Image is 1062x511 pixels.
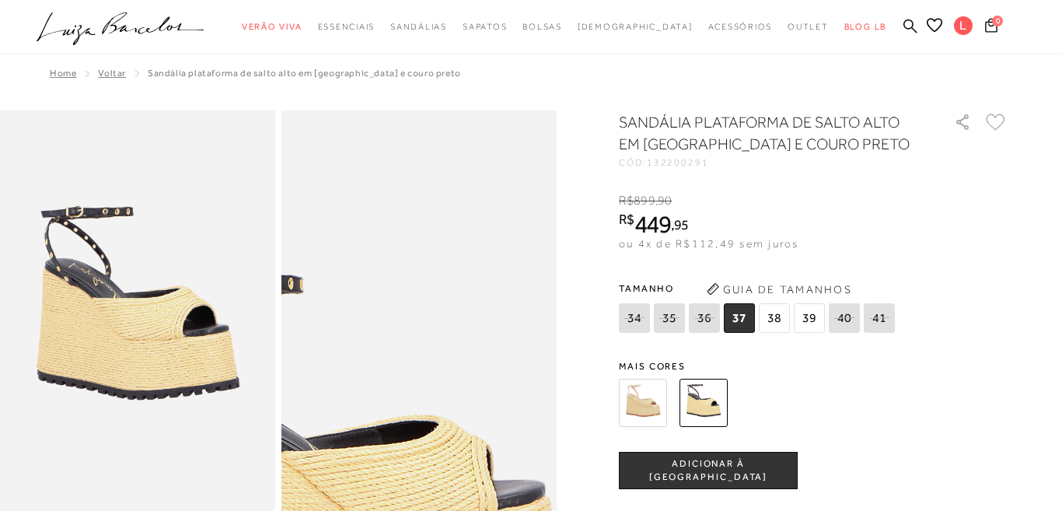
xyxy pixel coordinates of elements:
[619,303,650,333] span: 34
[619,111,910,155] h1: SANDÁLIA PLATAFORMA DE SALTO ALTO EM [GEOGRAPHIC_DATA] E COURO PRETO
[788,12,829,41] a: categoryNavScreenReaderText
[829,303,860,333] span: 40
[390,22,447,31] span: Sandálias
[844,22,886,31] span: BLOG LB
[318,12,376,41] a: categoryNavScreenReaderText
[658,194,672,208] span: 90
[619,277,899,300] span: Tamanho
[578,12,693,41] a: noSubCategoriesText
[954,16,973,35] span: L
[619,194,634,208] i: R$
[634,194,655,208] span: 899
[619,237,798,250] span: ou 4x de R$112,49 sem juros
[844,12,886,41] a: BLOG LB
[242,22,302,31] span: Verão Viva
[788,22,829,31] span: Outlet
[689,303,720,333] span: 36
[708,12,773,41] a: categoryNavScreenReaderText
[655,194,672,208] i: ,
[708,22,773,31] span: Acessórios
[390,12,447,41] a: categoryNavScreenReaderText
[50,68,76,79] a: Home
[980,17,1002,38] button: 0
[679,379,728,427] img: SANDÁLIA PLATAFORMA DE SALTO ALTO EM RÁFIA E COURO PRETO
[634,210,671,238] span: 449
[522,12,562,41] a: categoryNavScreenReaderText
[148,68,461,79] span: SANDÁLIA PLATAFORMA DE SALTO ALTO EM [GEOGRAPHIC_DATA] E COURO PRETO
[242,12,302,41] a: categoryNavScreenReaderText
[701,277,857,302] button: Guia de Tamanhos
[671,218,689,232] i: ,
[619,362,1008,371] span: Mais cores
[463,22,507,31] span: Sapatos
[98,68,126,79] a: Voltar
[578,22,693,31] span: [DEMOGRAPHIC_DATA]
[463,12,507,41] a: categoryNavScreenReaderText
[619,158,930,167] div: CÓD:
[724,303,755,333] span: 37
[647,157,709,168] span: 132200291
[674,216,689,233] span: 95
[619,452,798,489] button: ADICIONAR À [GEOGRAPHIC_DATA]
[619,212,634,226] i: R$
[318,22,376,31] span: Essenciais
[992,16,1003,26] span: 0
[654,303,685,333] span: 35
[794,303,825,333] span: 39
[759,303,790,333] span: 38
[864,303,895,333] span: 41
[619,379,667,427] img: SANDÁLIA PLATAFORMA DE SALTO ALTO EM RÁFIA E COURO OFF WHITE
[947,16,980,40] button: L
[620,457,797,485] span: ADICIONAR À [GEOGRAPHIC_DATA]
[522,22,562,31] span: Bolsas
